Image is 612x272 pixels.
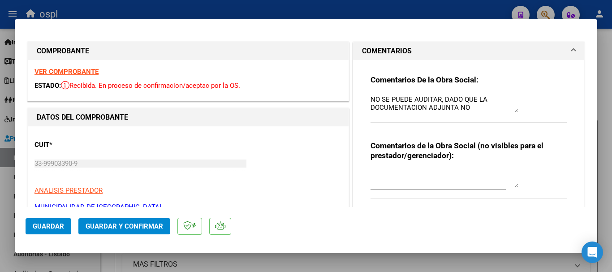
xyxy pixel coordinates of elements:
[371,141,543,160] strong: Comentarios de la Obra Social (no visibles para el prestador/gerenciador):
[61,82,240,90] span: Recibida. En proceso de confirmacion/aceptac por la OS.
[34,186,103,194] span: ANALISIS PRESTADOR
[582,242,603,263] div: Open Intercom Messenger
[353,60,584,222] div: COMENTARIOS
[34,82,61,90] span: ESTADO:
[371,75,478,84] strong: Comentarios De la Obra Social:
[34,202,342,212] p: MUNICIPALIDAD DE [GEOGRAPHIC_DATA]
[33,222,64,230] span: Guardar
[26,218,71,234] button: Guardar
[34,68,99,76] a: VER COMPROBANTE
[34,140,127,150] p: CUIT
[37,113,128,121] strong: DATOS DEL COMPROBANTE
[86,222,163,230] span: Guardar y Confirmar
[353,42,584,60] mat-expansion-panel-header: COMENTARIOS
[37,47,89,55] strong: COMPROBANTE
[78,218,170,234] button: Guardar y Confirmar
[362,46,412,56] h1: COMENTARIOS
